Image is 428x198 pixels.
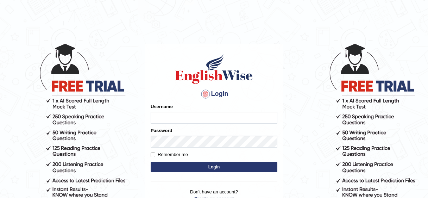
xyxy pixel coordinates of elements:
[151,162,277,172] button: Login
[151,127,172,134] label: Password
[151,88,277,100] h4: Login
[151,153,155,157] input: Remember me
[174,53,254,85] img: Logo of English Wise sign in for intelligent practice with AI
[151,103,173,110] label: Username
[151,151,188,158] label: Remember me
